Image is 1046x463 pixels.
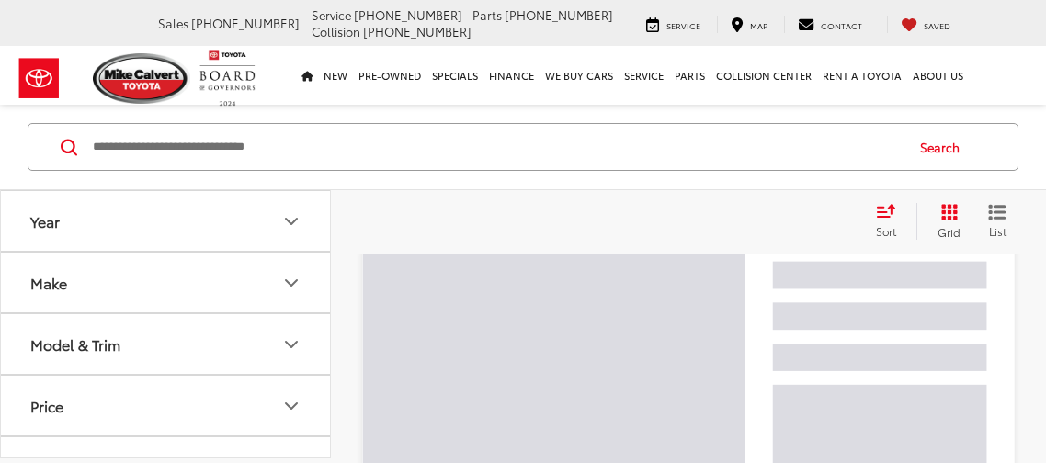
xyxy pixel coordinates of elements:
[280,209,302,231] div: Year
[1,191,332,251] button: YearYear
[1,253,332,312] button: MakeMake
[988,223,1006,239] span: List
[472,6,502,23] span: Parts
[93,53,190,104] img: Mike Calvert Toyota
[483,46,540,105] a: Finance
[191,15,300,31] span: [PHONE_NUMBER]
[817,46,907,105] a: Rent a Toyota
[876,223,896,239] span: Sort
[974,203,1020,240] button: List View
[540,46,619,105] a: WE BUY CARS
[903,124,986,170] button: Search
[280,333,302,355] div: Model & Trim
[1,376,332,435] button: PricePrice
[354,6,462,23] span: [PHONE_NUMBER]
[938,224,961,240] span: Grid
[5,49,74,108] img: Toyota
[619,46,669,105] a: Service
[280,271,302,293] div: Make
[30,397,63,414] div: Price
[30,274,67,291] div: Make
[318,46,353,105] a: New
[666,19,700,31] span: Service
[821,19,862,31] span: Contact
[312,23,360,40] span: Collision
[280,394,302,416] div: Price
[907,46,969,105] a: About Us
[784,16,876,33] a: Contact
[30,335,120,353] div: Model & Trim
[924,19,950,31] span: Saved
[505,6,613,23] span: [PHONE_NUMBER]
[91,125,903,169] input: Search by Make, Model, or Keyword
[711,46,817,105] a: Collision Center
[296,46,318,105] a: Home
[669,46,711,105] a: Parts
[158,15,188,31] span: Sales
[717,16,781,33] a: Map
[867,203,916,240] button: Select sort value
[1,314,332,374] button: Model & TrimModel & Trim
[916,203,974,240] button: Grid View
[887,16,964,33] a: My Saved Vehicles
[426,46,483,105] a: Specials
[353,46,426,105] a: Pre-Owned
[312,6,351,23] span: Service
[363,23,472,40] span: [PHONE_NUMBER]
[750,19,767,31] span: Map
[30,212,60,230] div: Year
[632,16,714,33] a: Service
